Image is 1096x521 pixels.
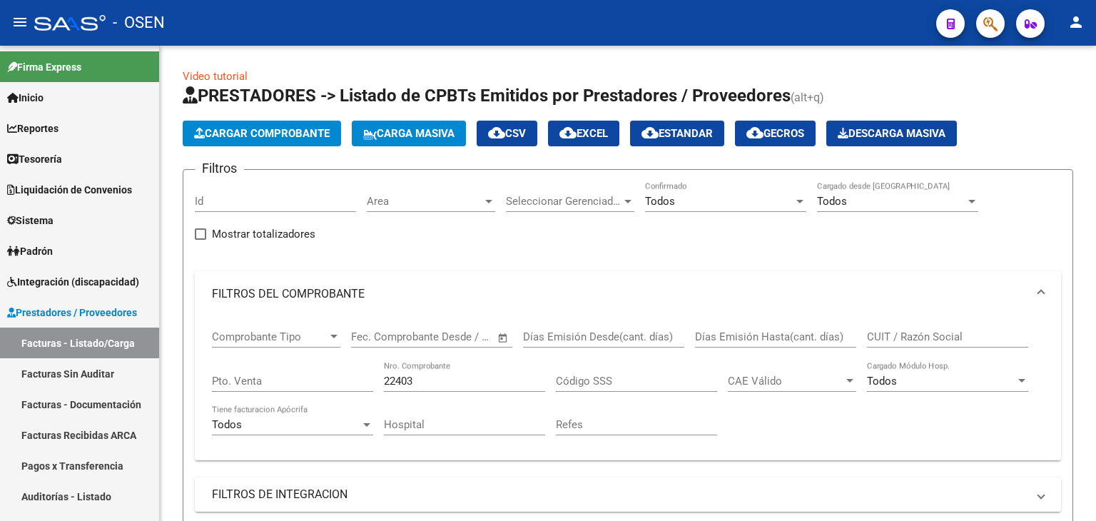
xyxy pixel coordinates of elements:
[7,151,62,167] span: Tesorería
[548,121,619,146] button: EXCEL
[746,127,804,140] span: Gecros
[1067,14,1085,31] mat-icon: person
[194,127,330,140] span: Cargar Comprobante
[735,121,816,146] button: Gecros
[826,121,957,146] app-download-masive: Descarga masiva de comprobantes (adjuntos)
[195,477,1061,512] mat-expansion-panel-header: FILTROS DE INTEGRACION
[477,121,537,146] button: CSV
[212,286,1027,302] mat-panel-title: FILTROS DEL COMPROBANTE
[867,375,897,388] span: Todos
[641,124,659,141] mat-icon: cloud_download
[506,195,621,208] span: Seleccionar Gerenciador
[630,121,724,146] button: Estandar
[791,91,824,104] span: (alt+q)
[641,127,713,140] span: Estandar
[7,90,44,106] span: Inicio
[195,317,1061,460] div: FILTROS DEL COMPROBANTE
[645,195,675,208] span: Todos
[183,121,341,146] button: Cargar Comprobante
[195,158,244,178] h3: Filtros
[183,70,248,83] a: Video tutorial
[488,124,505,141] mat-icon: cloud_download
[11,14,29,31] mat-icon: menu
[183,86,791,106] span: PRESTADORES -> Listado de CPBTs Emitidos por Prestadores / Proveedores
[1047,472,1082,507] iframe: Intercom live chat
[746,124,763,141] mat-icon: cloud_download
[817,195,847,208] span: Todos
[7,243,53,259] span: Padrón
[212,418,242,431] span: Todos
[495,330,512,346] button: Open calendar
[559,124,577,141] mat-icon: cloud_download
[7,182,132,198] span: Liquidación de Convenios
[488,127,526,140] span: CSV
[838,127,945,140] span: Descarga Masiva
[7,274,139,290] span: Integración (discapacidad)
[7,213,54,228] span: Sistema
[363,127,455,140] span: Carga Masiva
[367,195,482,208] span: Area
[212,330,328,343] span: Comprobante Tipo
[826,121,957,146] button: Descarga Masiva
[212,487,1027,502] mat-panel-title: FILTROS DE INTEGRACION
[113,7,165,39] span: - OSEN
[7,121,59,136] span: Reportes
[559,127,608,140] span: EXCEL
[422,330,491,343] input: Fecha fin
[728,375,843,388] span: CAE Válido
[352,121,466,146] button: Carga Masiva
[351,330,409,343] input: Fecha inicio
[7,59,81,75] span: Firma Express
[195,271,1061,317] mat-expansion-panel-header: FILTROS DEL COMPROBANTE
[212,226,315,243] span: Mostrar totalizadores
[7,305,137,320] span: Prestadores / Proveedores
